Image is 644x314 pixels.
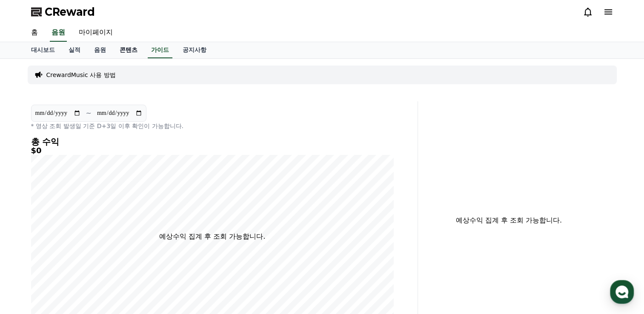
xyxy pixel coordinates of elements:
[62,42,87,58] a: 실적
[24,42,62,58] a: 대시보드
[31,5,95,19] a: CReward
[3,243,56,265] a: 홈
[110,243,163,265] a: 설정
[24,24,45,42] a: 홈
[159,231,265,242] p: 예상수익 집계 후 조회 가능합니다.
[113,42,144,58] a: 콘텐츠
[56,243,110,265] a: 대화
[87,42,113,58] a: 음원
[132,256,142,263] span: 설정
[425,215,593,226] p: 예상수익 집계 후 조회 가능합니다.
[176,42,213,58] a: 공지사항
[31,146,394,155] h5: $0
[78,257,88,263] span: 대화
[27,256,32,263] span: 홈
[31,137,394,146] h4: 총 수익
[45,5,95,19] span: CReward
[50,24,67,42] a: 음원
[72,24,120,42] a: 마이페이지
[148,42,172,58] a: 가이드
[46,71,116,79] a: CrewardMusic 사용 방법
[86,108,92,118] p: ~
[31,122,394,130] p: * 영상 조회 발생일 기준 D+3일 이후 확인이 가능합니다.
